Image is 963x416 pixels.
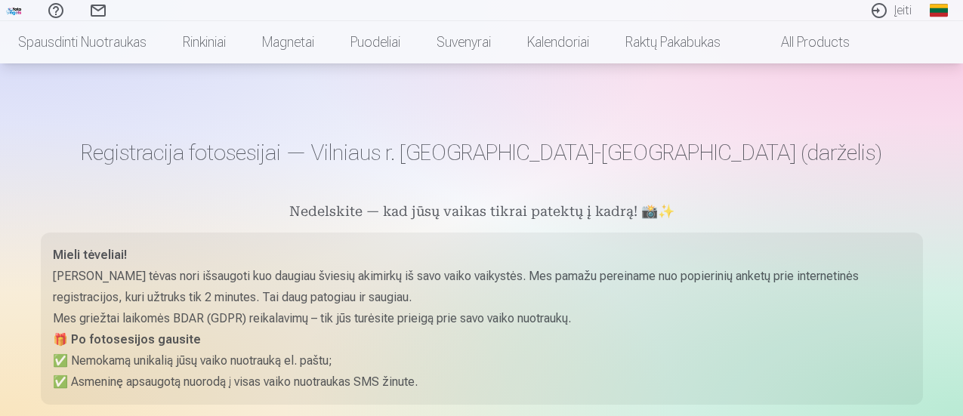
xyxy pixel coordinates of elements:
[41,202,923,223] h5: Nedelskite — kad jūsų vaikas tikrai patektų į kadrą! 📸✨
[53,371,911,393] p: ✅ Asmeninę apsaugotą nuorodą į visas vaiko nuotraukas SMS žinute.
[53,266,911,308] p: [PERSON_NAME] tėvas nori išsaugoti kuo daugiau šviesių akimirkų iš savo vaiko vaikystės. Mes pama...
[165,21,244,63] a: Rinkiniai
[418,21,509,63] a: Suvenyrai
[53,350,911,371] p: ✅ Nemokamą unikalią jūsų vaiko nuotrauką el. paštu;
[53,248,127,262] strong: Mieli tėveliai!
[53,308,911,329] p: Mes griežtai laikomės BDAR (GDPR) reikalavimų – tik jūs turėsite prieigą prie savo vaiko nuotraukų.
[53,332,201,347] strong: 🎁 Po fotosesijos gausite
[332,21,418,63] a: Puodeliai
[739,21,868,63] a: All products
[509,21,607,63] a: Kalendoriai
[244,21,332,63] a: Magnetai
[41,139,923,166] h1: Registracija fotosesijai — Vilniaus r. [GEOGRAPHIC_DATA]-[GEOGRAPHIC_DATA] (darželis)
[607,21,739,63] a: Raktų pakabukas
[6,6,23,15] img: /fa2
